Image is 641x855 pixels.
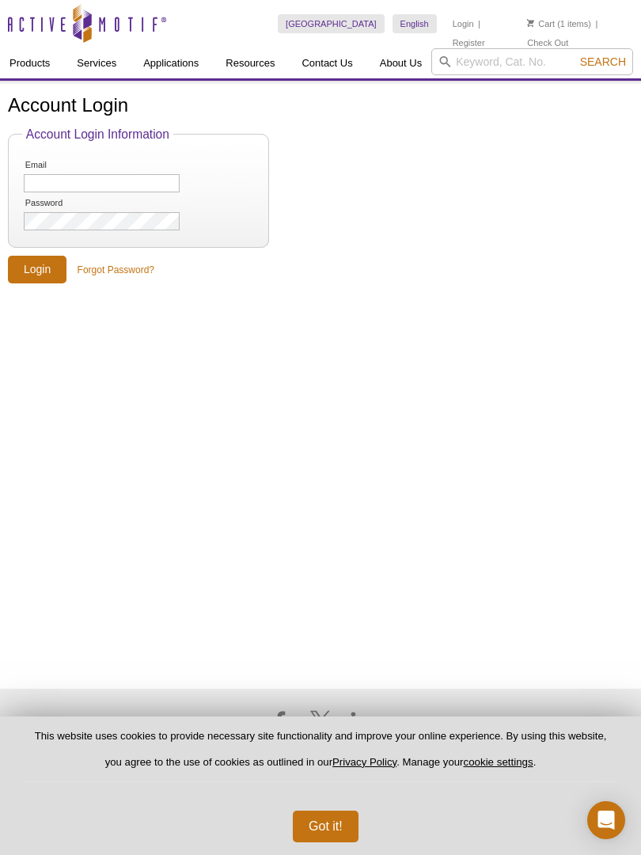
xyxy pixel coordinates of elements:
[8,95,633,118] h1: Account Login
[292,48,362,78] a: Contact Us
[67,48,126,78] a: Services
[431,48,633,75] input: Keyword, Cat. No.
[293,811,358,842] button: Got it!
[78,263,154,277] a: Forgot Password?
[134,48,208,78] a: Applications
[527,18,555,29] a: Cart
[580,55,626,68] span: Search
[22,127,173,142] legend: Account Login Information
[587,801,625,839] div: Open Intercom Messenger
[24,160,104,170] label: Email
[332,756,396,768] a: Privacy Policy
[527,19,534,27] img: Your Cart
[278,14,385,33] a: [GEOGRAPHIC_DATA]
[575,55,631,69] button: Search
[453,37,485,48] a: Register
[463,756,533,768] button: cookie settings
[393,14,437,33] a: English
[595,14,597,33] li: |
[216,48,284,78] a: Resources
[478,14,480,33] li: |
[24,198,104,208] label: Password
[370,48,431,78] a: About Us
[527,37,568,48] a: Check Out
[25,729,616,782] p: This website uses cookies to provide necessary site functionality and improve your online experie...
[453,18,474,29] a: Login
[8,256,66,283] input: Login
[527,14,591,33] li: (1 items)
